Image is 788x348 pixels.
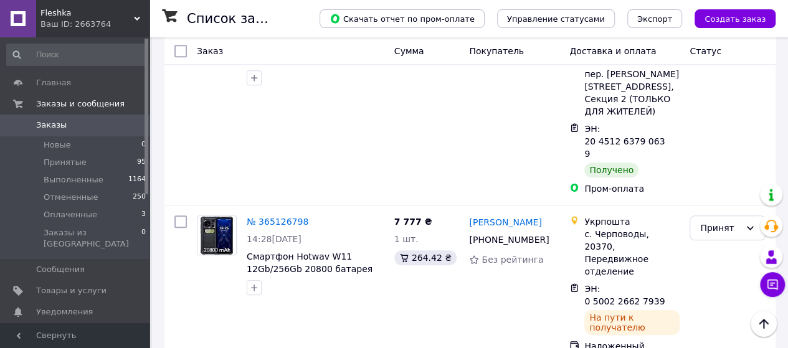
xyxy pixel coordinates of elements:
h1: Список заказов [187,11,294,26]
a: Создать заказ [682,13,776,23]
span: Создать заказ [705,14,766,24]
div: На пути к получателю [584,310,680,335]
span: Отмененные [44,192,98,203]
span: Оплаченные [44,209,97,220]
span: ЭН: 20 4512 6379 0639 [584,124,665,159]
div: Ваш ID: 2663764 [40,19,150,30]
span: Доставка и оплата [569,46,656,56]
button: Создать заказ [695,9,776,28]
a: Смартфон Hotwav W11 12Gb/256Gb 20800 батарея противоударный, камера ночного видения [247,252,373,299]
span: Заказы из [GEOGRAPHIC_DATA] [44,227,141,250]
span: Скачать отчет по пром-оплате [330,13,475,24]
div: Получено [584,162,638,177]
button: Экспорт [627,9,682,28]
input: Поиск [6,44,147,66]
span: Заказ [197,46,223,56]
div: Принят [700,221,740,235]
span: Сообщения [36,264,85,275]
span: Уведомления [36,306,93,317]
button: Наверх [751,311,777,337]
span: Главная [36,77,71,88]
span: Статус [690,46,721,56]
span: Сумма [394,46,424,56]
button: Чат с покупателем [760,272,785,297]
img: Фото товару [197,216,236,255]
span: 7 777 ₴ [394,217,432,227]
div: г. [GEOGRAPHIC_DATA] ([GEOGRAPHIC_DATA].), Почтомат №38045: пер. [PERSON_NAME][STREET_ADDRESS], С... [584,18,680,118]
span: Экспорт [637,14,672,24]
span: 1 шт. [394,234,419,244]
div: 264.42 ₴ [394,250,457,265]
button: Управление статусами [497,9,615,28]
span: 14:28[DATE] [247,234,301,244]
span: 0 [141,227,146,250]
span: Заказы [36,120,67,131]
span: Без рейтинга [482,255,543,265]
a: [PERSON_NAME] [469,216,541,228]
span: Товары и услуги [36,285,107,296]
span: Покупатель [469,46,524,56]
a: № 365126798 [247,217,308,227]
div: [PHONE_NUMBER] [467,231,549,248]
button: Скачать отчет по пром-оплате [320,9,485,28]
div: с. Черповоды, 20370, Передвижное отделение [584,228,680,278]
span: Принятые [44,157,87,168]
span: 0 [141,139,146,151]
span: Fleshka [40,7,134,19]
span: ЭН: 0 5002 2662 7939 [584,284,665,306]
span: Управление статусами [507,14,605,24]
div: Укрпошта [584,215,680,228]
span: 95 [137,157,146,168]
div: Пром-оплата [584,182,680,195]
a: Фото товару [197,215,237,255]
span: Заказы и сообщения [36,98,125,110]
span: 250 [133,192,146,203]
span: Выполненные [44,174,103,186]
span: 1164 [128,174,146,186]
span: 3 [141,209,146,220]
span: Новые [44,139,71,151]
